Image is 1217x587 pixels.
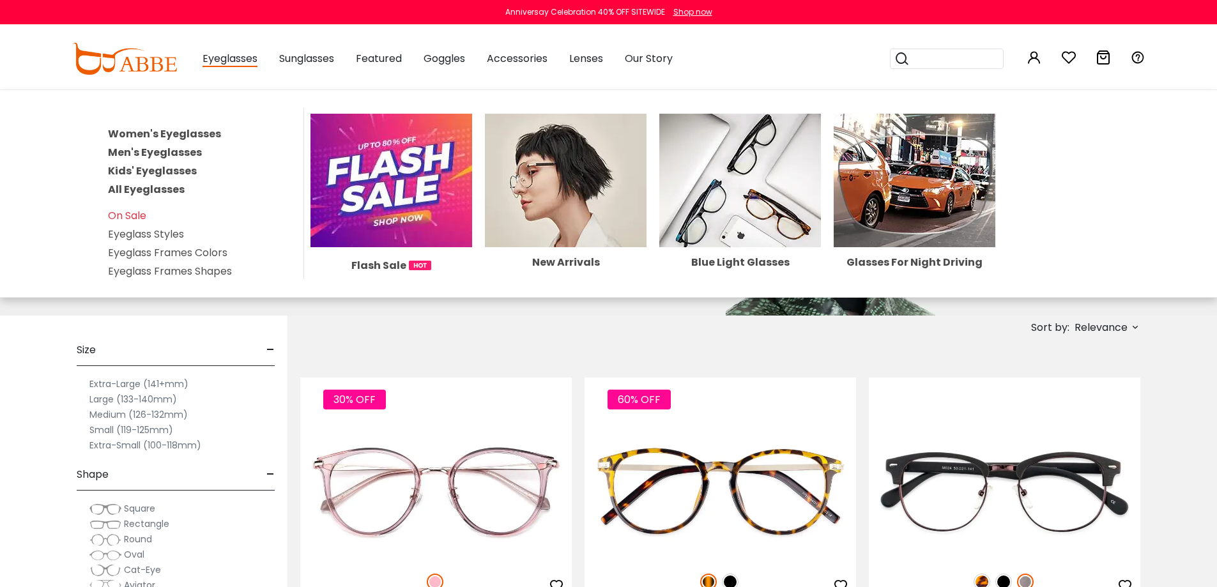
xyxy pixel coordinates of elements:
span: Rectangle [124,517,169,530]
img: Cat-Eye.png [89,564,121,577]
img: Square.png [89,503,121,515]
label: Small (119-125mm) [89,422,173,438]
img: Glasses For Night Driving [834,114,995,247]
span: Shape [77,459,109,490]
img: 1724998894317IetNH.gif [409,261,431,270]
span: Size [77,335,96,365]
img: Pink Naomi - Metal,TR ,Adjust Nose Pads [300,423,572,560]
a: Eyeglass Frames Colors [108,245,227,260]
span: 60% OFF [608,390,671,409]
img: Round.png [89,533,121,546]
span: Round [124,533,152,545]
span: Square [124,502,155,515]
a: Glasses For Night Driving [834,172,995,268]
span: Accessories [487,51,547,66]
a: Eyeglass Styles [108,227,184,241]
span: - [266,335,275,365]
span: Flash Sale [351,257,406,273]
span: Eyeglasses [203,51,257,67]
img: Flash Sale [310,114,472,247]
img: Gun Chad - Combination,Metal,Plastic ,Adjust Nose Pads [869,423,1140,560]
a: On Sale [108,208,146,223]
div: Blue Light Glasses [659,257,821,268]
label: Large (133-140mm) [89,392,177,407]
div: Shop now [673,6,712,18]
img: Tortoise Callie - Combination ,Universal Bridge Fit [585,423,856,560]
img: Oval.png [89,549,121,561]
span: Goggles [424,51,465,66]
a: Flash Sale [310,172,472,273]
span: Featured [356,51,402,66]
span: Our Story [625,51,673,66]
a: Blue Light Glasses [659,172,821,268]
span: Relevance [1075,316,1128,339]
img: Blue Light Glasses [659,114,821,247]
span: Oval [124,548,144,561]
div: Glasses For Night Driving [834,257,995,268]
span: - [266,459,275,490]
span: Sort by: [1031,320,1069,335]
div: Anniversay Celebration 40% OFF SITEWIDE [505,6,665,18]
span: Cat-Eye [124,563,161,576]
img: Rectangle.png [89,518,121,531]
span: Sunglasses [279,51,334,66]
img: abbeglasses.com [72,43,177,75]
a: Women's Eyeglasses [108,126,221,141]
a: Kids' Eyeglasses [108,164,197,178]
a: Eyeglass Frames Shapes [108,264,232,278]
span: 30% OFF [323,390,386,409]
span: Lenses [569,51,603,66]
a: Men's Eyeglasses [108,145,202,160]
label: Extra-Large (141+mm) [89,376,188,392]
label: Medium (126-132mm) [89,407,188,422]
a: Shop now [667,6,712,17]
div: New Arrivals [485,257,647,268]
a: All Eyeglasses [108,182,185,197]
img: New Arrivals [485,114,647,247]
a: New Arrivals [485,172,647,268]
label: Extra-Small (100-118mm) [89,438,201,453]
